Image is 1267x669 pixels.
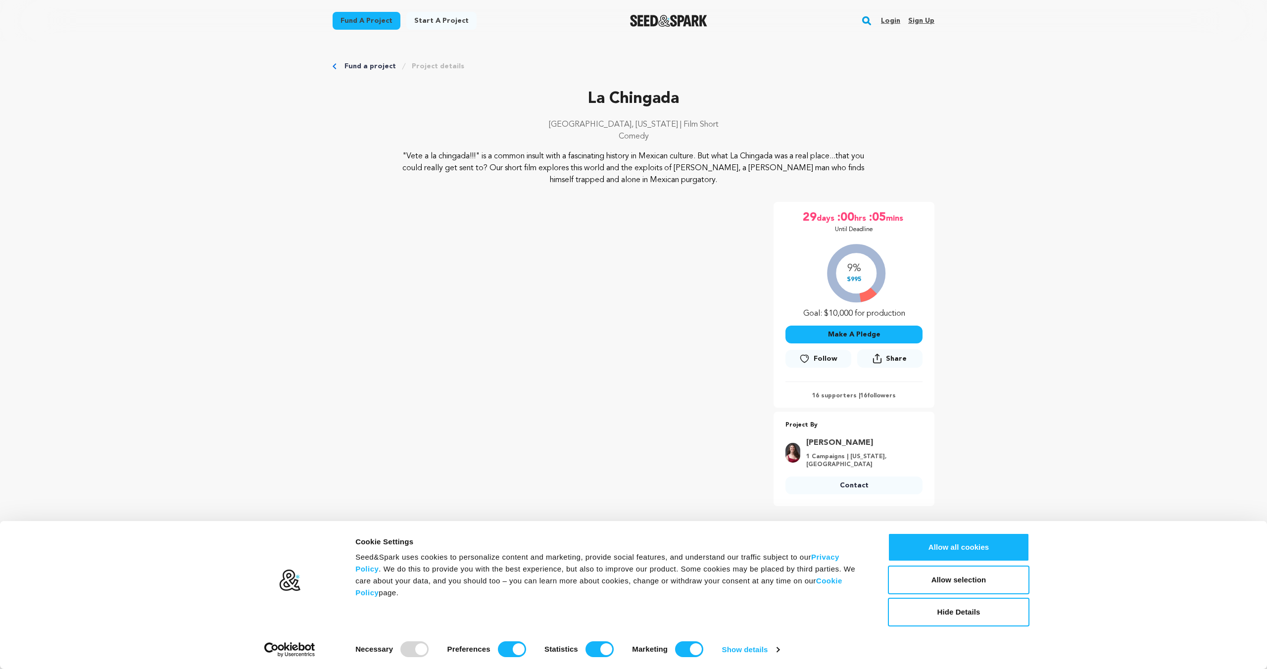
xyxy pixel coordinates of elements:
a: Fund a project [333,12,400,30]
div: Breadcrumb [333,61,934,71]
span: Share [857,349,923,372]
img: logo [279,569,301,592]
div: Seed&Spark uses cookies to personalize content and marketing, provide social features, and unders... [355,551,866,599]
span: hrs [854,210,868,226]
span: Share [886,354,907,364]
a: Start a project [406,12,477,30]
button: Share [857,349,923,368]
span: :05 [868,210,886,226]
button: Allow all cookies [888,533,1029,562]
a: Project details [412,61,464,71]
strong: Necessary [355,645,393,653]
span: :00 [836,210,854,226]
span: 29 [803,210,817,226]
img: Seed&Spark Logo Dark Mode [630,15,708,27]
p: Comedy [333,131,934,143]
button: Hide Details [888,598,1029,626]
strong: Statistics [544,645,578,653]
p: 1 Campaigns | [US_STATE], [GEOGRAPHIC_DATA] [806,453,917,469]
img: c2882b7700b456fb.png [785,443,800,463]
a: Contact [785,477,923,494]
span: Follow [814,354,837,364]
button: Allow selection [888,566,1029,594]
p: Project By [785,420,923,431]
a: Goto Hannah Hollandbyrd profile [806,437,917,449]
a: Fund a project [344,61,396,71]
a: Usercentrics Cookiebot - opens in a new window [246,642,333,657]
a: Show details [722,642,780,657]
span: days [817,210,836,226]
a: Sign up [908,13,934,29]
strong: Preferences [447,645,490,653]
div: Cookie Settings [355,536,866,548]
strong: Marketing [632,645,668,653]
span: 16 [860,393,867,399]
a: Privacy Policy [355,553,839,573]
a: Seed&Spark Homepage [630,15,708,27]
p: 16 supporters | followers [785,392,923,400]
p: "Vete a la chingada!!!" is a common insult with a fascinating history in Mexican culture. But wha... [393,150,875,186]
p: [GEOGRAPHIC_DATA], [US_STATE] | Film Short [333,119,934,131]
p: La Chingada [333,87,934,111]
p: Until Deadline [835,226,873,234]
a: Login [881,13,900,29]
button: Make A Pledge [785,326,923,343]
span: mins [886,210,905,226]
a: Follow [785,350,851,368]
